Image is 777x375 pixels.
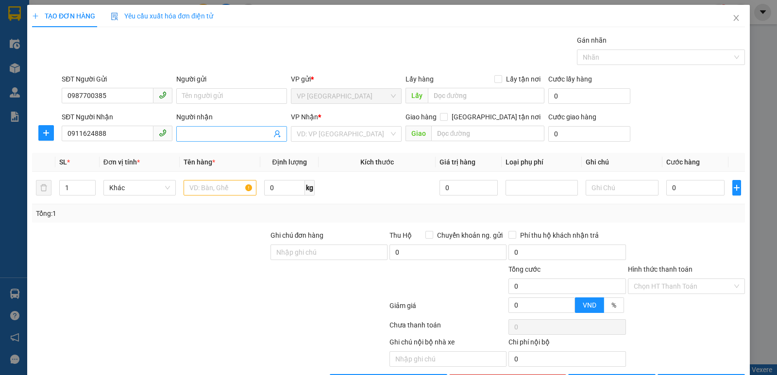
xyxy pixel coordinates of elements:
[32,13,39,19] span: plus
[405,88,428,103] span: Lấy
[586,180,659,196] input: Ghi Chú
[431,126,545,141] input: Dọc đường
[433,230,507,241] span: Chuyển khoản ng. gửi
[732,180,741,196] button: plus
[36,180,51,196] button: delete
[439,158,475,166] span: Giá trị hàng
[405,113,437,121] span: Giao hàng
[548,88,630,104] input: Cước lấy hàng
[732,14,740,22] span: close
[297,89,396,103] span: VP Cầu Yên Xuân
[36,208,301,219] div: Tổng: 1
[360,158,394,166] span: Kích thước
[270,245,388,260] input: Ghi chú đơn hàng
[109,180,170,195] span: Khác
[270,231,324,239] label: Ghi chú đơn hàng
[111,12,213,20] span: Yêu cầu xuất hóa đơn điện tử
[508,337,625,351] div: Chi phí nội bộ
[39,129,53,137] span: plus
[184,180,256,196] input: VD: Bàn, Ghế
[389,351,507,367] input: Nhập ghi chú
[62,112,172,122] div: SĐT Người Nhận
[516,230,603,241] span: Phí thu hộ khách nhận trả
[291,74,402,84] div: VP gửi
[272,158,307,166] span: Định lượng
[611,301,616,309] span: %
[176,74,287,84] div: Người gửi
[439,180,498,196] input: 0
[111,13,118,20] img: icon
[502,74,544,84] span: Lấy tận nơi
[733,184,741,192] span: plus
[291,113,318,121] span: VP Nhận
[159,91,167,99] span: phone
[405,75,434,83] span: Lấy hàng
[428,88,545,103] input: Dọc đường
[582,153,662,172] th: Ghi chú
[62,74,172,84] div: SĐT Người Gửi
[389,231,412,239] span: Thu Hộ
[666,158,700,166] span: Cước hàng
[38,125,54,141] button: plus
[176,112,287,122] div: Người nhận
[273,130,281,138] span: user-add
[548,126,630,142] input: Cước giao hàng
[59,158,67,166] span: SL
[577,36,607,44] label: Gán nhãn
[723,5,750,32] button: Close
[103,158,140,166] span: Đơn vị tính
[159,129,167,137] span: phone
[448,112,544,122] span: [GEOGRAPHIC_DATA] tận nơi
[583,301,596,309] span: VND
[628,265,693,273] label: Hình thức thanh toán
[305,180,315,196] span: kg
[184,158,215,166] span: Tên hàng
[548,113,596,121] label: Cước giao hàng
[389,337,507,351] div: Ghi chú nội bộ nhà xe
[508,265,541,273] span: Tổng cước
[405,126,431,141] span: Giao
[388,300,507,317] div: Giảm giá
[32,12,95,20] span: TẠO ĐƠN HÀNG
[548,75,592,83] label: Cước lấy hàng
[502,153,582,172] th: Loại phụ phí
[388,320,507,337] div: Chưa thanh toán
